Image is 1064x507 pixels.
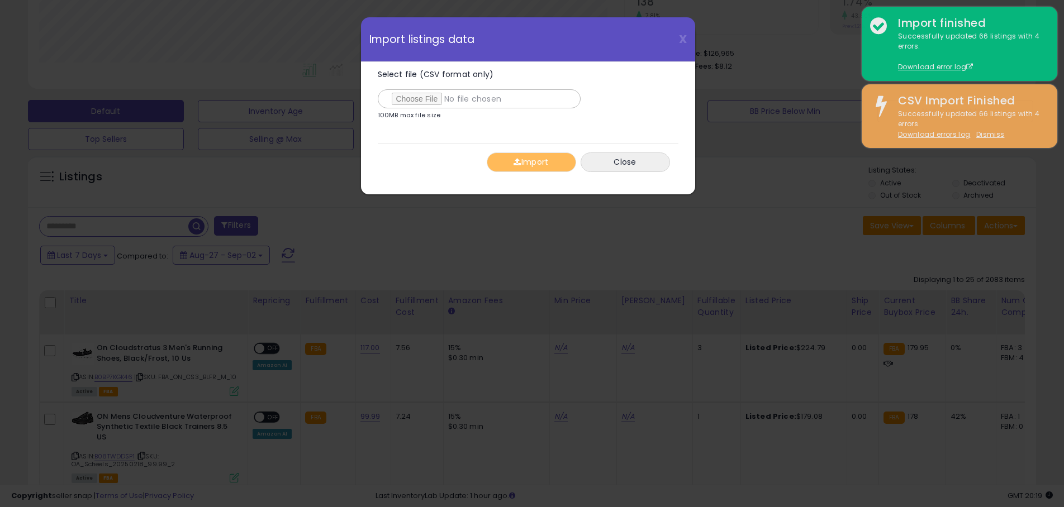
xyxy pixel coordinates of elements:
div: Import finished [890,15,1049,31]
u: Dismiss [976,130,1004,139]
span: Import listings data [369,34,475,45]
div: CSV Import Finished [890,93,1049,109]
button: Close [581,152,670,172]
a: Download errors log [898,130,970,139]
div: Successfully updated 66 listings with 4 errors. [890,31,1049,73]
button: Import [487,152,576,172]
span: X [679,31,687,47]
div: Successfully updated 66 listings with 4 errors. [890,109,1049,140]
a: Download error log [898,62,973,71]
span: Select file (CSV format only) [378,69,494,80]
p: 100MB max file size [378,112,441,118]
